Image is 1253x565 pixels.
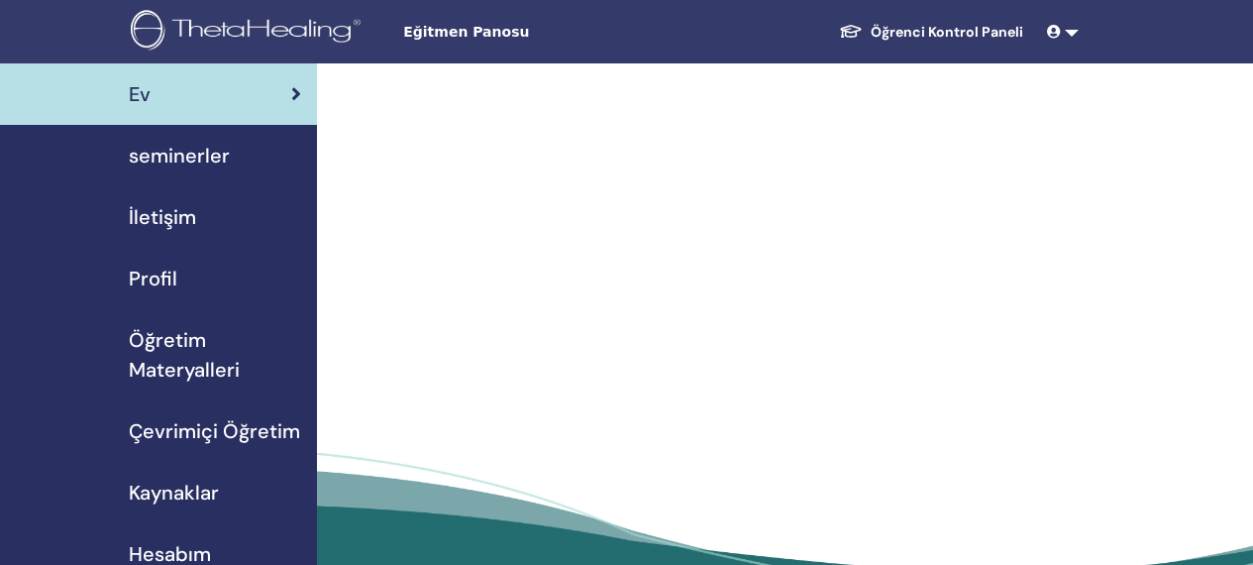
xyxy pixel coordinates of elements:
a: Öğrenci Kontrol Paneli [823,14,1039,51]
span: Eğitmen Panosu [403,22,700,43]
span: İletişim [129,202,196,232]
span: Öğretim Materyalleri [129,325,301,385]
span: Profil [129,264,177,293]
img: graduation-cap-white.svg [839,23,863,40]
span: Çevrimiçi Öğretim [129,416,300,446]
span: Kaynaklar [129,478,219,508]
span: seminerler [129,141,230,170]
img: logo.png [131,10,367,55]
span: Ev [129,79,151,109]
